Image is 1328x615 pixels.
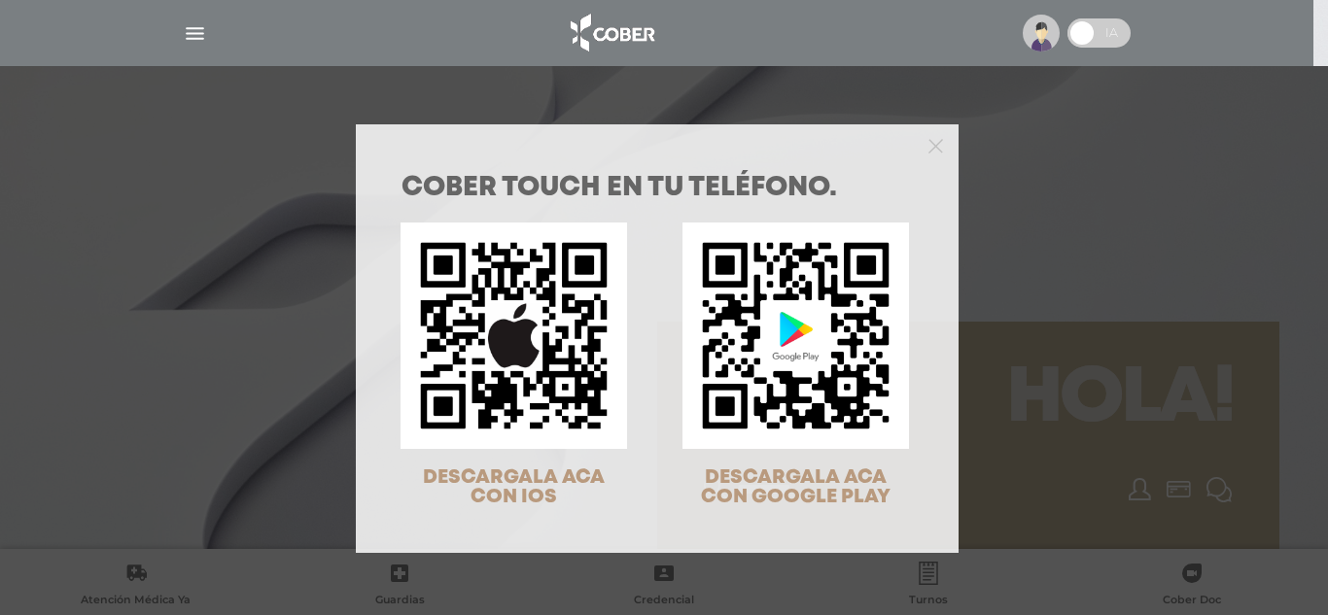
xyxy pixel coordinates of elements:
img: qr-code [682,222,909,449]
button: Close [928,136,943,154]
img: qr-code [401,222,627,449]
span: DESCARGALA ACA CON IOS [423,468,605,506]
h1: COBER TOUCH en tu teléfono. [402,175,913,202]
span: DESCARGALA ACA CON GOOGLE PLAY [701,468,891,506]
